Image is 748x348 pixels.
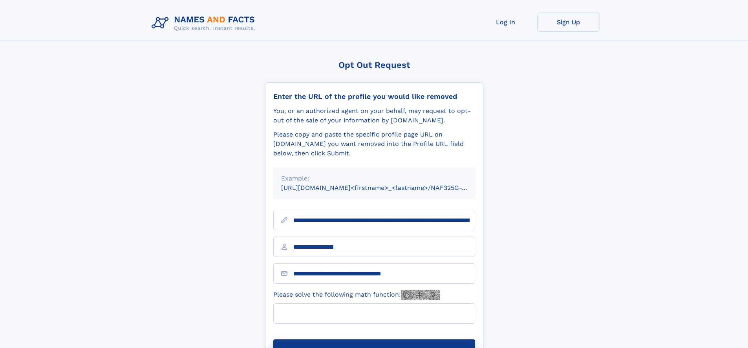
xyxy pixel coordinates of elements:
[281,184,490,191] small: [URL][DOMAIN_NAME]<firstname>_<lastname>/NAF325G-xxxxxxxx
[273,130,475,158] div: Please copy and paste the specific profile page URL on [DOMAIN_NAME] you want removed into the Pr...
[148,13,262,34] img: Logo Names and Facts
[273,92,475,101] div: Enter the URL of the profile you would like removed
[474,13,537,32] a: Log In
[265,60,483,70] div: Opt Out Request
[273,290,440,300] label: Please solve the following math function:
[281,174,467,183] div: Example:
[273,106,475,125] div: You, or an authorized agent on your behalf, may request to opt-out of the sale of your informatio...
[537,13,600,32] a: Sign Up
